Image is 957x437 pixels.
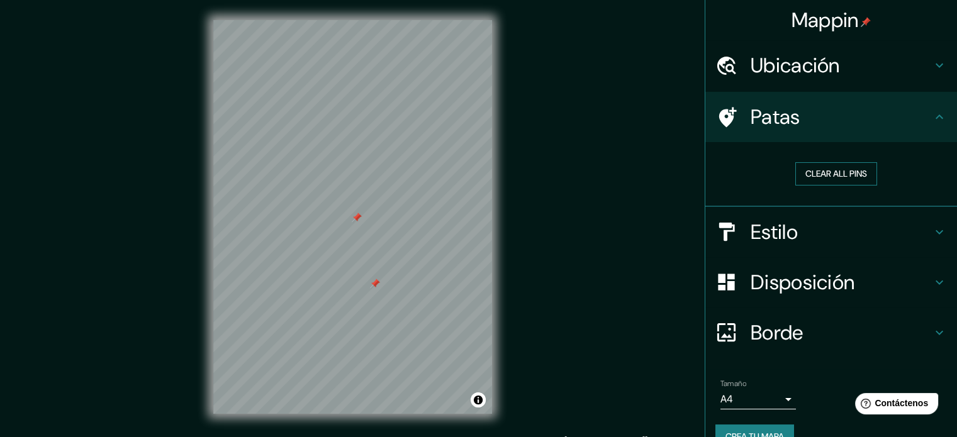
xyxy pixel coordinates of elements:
font: Estilo [751,219,798,245]
div: Borde [705,307,957,358]
button: Clear all pins [795,162,877,185]
div: Ubicación [705,40,957,91]
img: pin-icon.png [861,17,871,27]
font: Mappin [792,7,859,33]
font: Disposición [751,269,854,296]
iframe: Lanzador de widgets de ayuda [845,388,943,423]
font: A4 [720,392,733,406]
div: Disposición [705,257,957,307]
font: Ubicación [751,52,840,79]
font: Patas [751,104,800,130]
div: A4 [720,389,796,409]
font: Borde [751,319,803,346]
div: Estilo [705,207,957,257]
font: Tamaño [720,379,746,389]
canvas: Mapa [213,20,492,414]
div: Patas [705,92,957,142]
button: Activar o desactivar atribución [471,392,486,407]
